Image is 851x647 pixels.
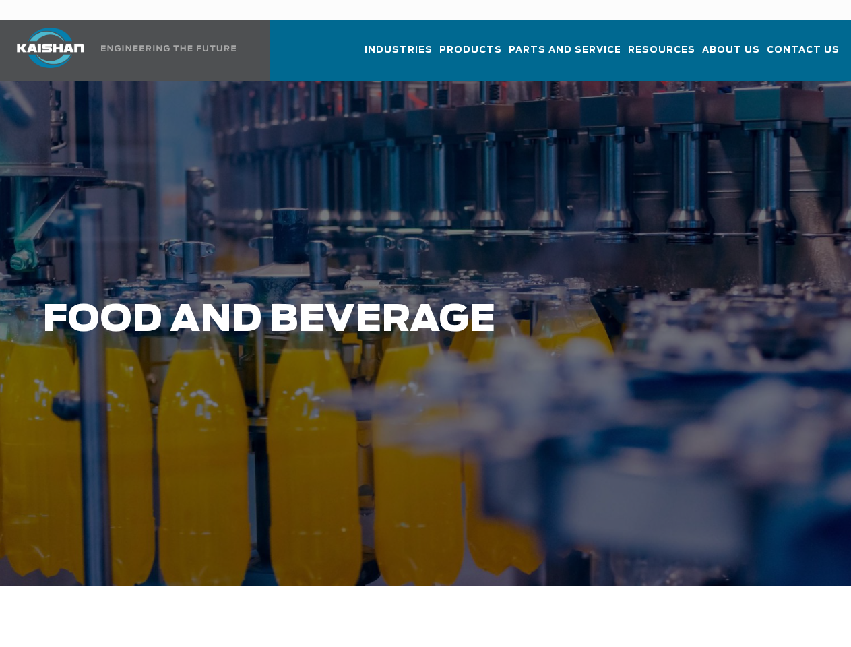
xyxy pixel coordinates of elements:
[702,32,760,78] a: About Us
[101,45,236,51] img: Engineering the future
[509,32,621,78] a: Parts and Service
[439,32,502,78] a: Products
[702,42,760,58] span: About Us
[628,42,695,58] span: Resources
[42,299,679,341] h1: Food and Beverage
[439,42,502,58] span: Products
[365,42,433,58] span: Industries
[767,42,840,58] span: Contact Us
[509,42,621,58] span: Parts and Service
[767,32,840,78] a: Contact Us
[365,32,433,78] a: Industries
[628,32,695,78] a: Resources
